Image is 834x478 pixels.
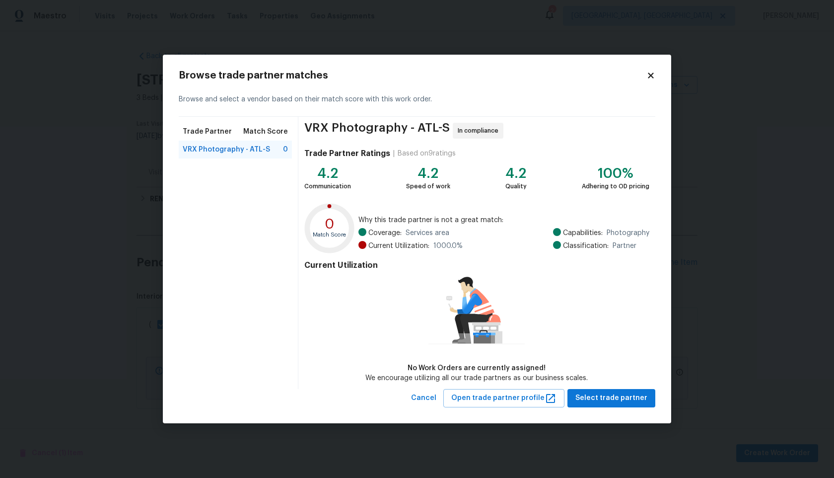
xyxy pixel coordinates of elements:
[368,241,429,251] span: Current Utilization:
[567,389,655,407] button: Select trade partner
[582,168,649,178] div: 100%
[368,228,402,238] span: Coverage:
[505,168,527,178] div: 4.2
[398,149,456,159] div: Based on 9 ratings
[325,217,335,231] text: 0
[365,363,588,373] div: No Work Orders are currently assigned!
[505,181,527,191] div: Quality
[304,149,390,159] h4: Trade Partner Ratings
[563,241,609,251] span: Classification:
[433,241,463,251] span: 1000.0 %
[406,228,449,238] span: Services area
[451,392,556,404] span: Open trade partner profile
[304,181,351,191] div: Communication
[607,228,649,238] span: Photography
[411,392,436,404] span: Cancel
[390,149,398,159] div: |
[575,392,647,404] span: Select trade partner
[304,168,351,178] div: 4.2
[443,389,564,407] button: Open trade partner profile
[183,127,232,137] span: Trade Partner
[358,215,649,225] span: Why this trade partner is not a great match:
[407,389,440,407] button: Cancel
[458,126,502,136] span: In compliance
[613,241,636,251] span: Partner
[582,181,649,191] div: Adhering to OD pricing
[406,181,450,191] div: Speed of work
[365,373,588,383] div: We encourage utilizing all our trade partners as our business scales.
[563,228,603,238] span: Capabilities:
[313,233,346,238] text: Match Score
[283,145,288,155] span: 0
[179,82,655,117] div: Browse and select a vendor based on their match score with this work order.
[304,123,450,139] span: VRX Photography - ATL-S
[406,168,450,178] div: 4.2
[304,260,649,270] h4: Current Utilization
[183,145,270,155] span: VRX Photography - ATL-S
[243,127,288,137] span: Match Score
[179,71,646,80] h2: Browse trade partner matches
